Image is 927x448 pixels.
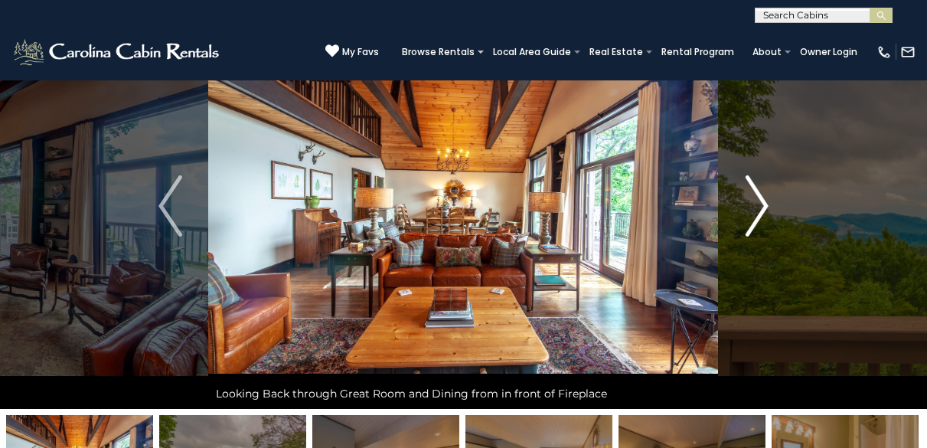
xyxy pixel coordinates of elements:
[900,44,916,60] img: mail-regular-white.png
[745,41,789,63] a: About
[394,41,482,63] a: Browse Rentals
[325,44,379,60] a: My Favs
[208,378,718,409] div: Looking Back through Great Room and Dining from in front of Fireplace
[158,175,181,237] img: arrow
[485,41,579,63] a: Local Area Guide
[745,175,768,237] img: arrow
[719,3,795,409] button: Next
[132,3,209,409] button: Previous
[11,37,224,67] img: White-1-2.png
[582,41,651,63] a: Real Estate
[342,45,379,59] span: My Favs
[876,44,892,60] img: phone-regular-white.png
[654,41,742,63] a: Rental Program
[792,41,865,63] a: Owner Login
